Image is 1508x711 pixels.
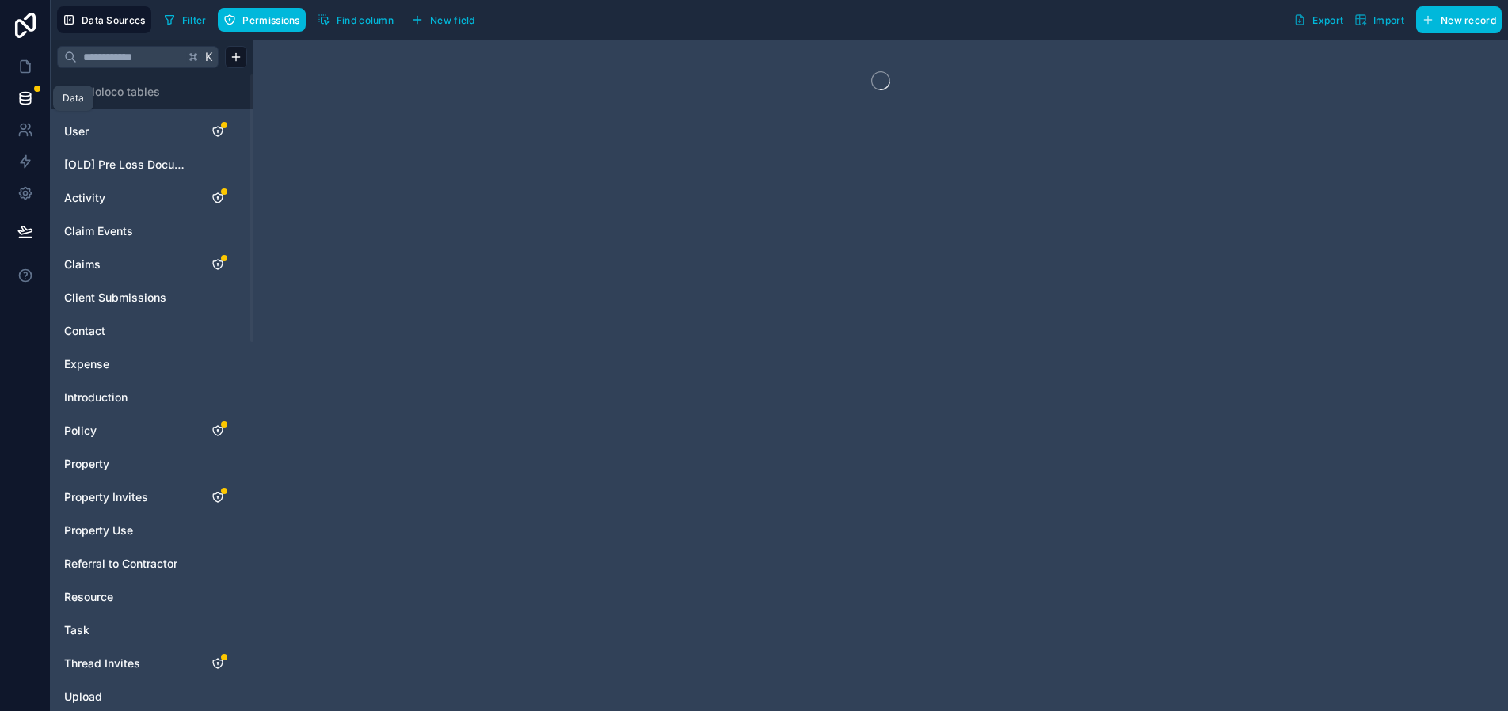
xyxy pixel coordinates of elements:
[218,8,305,32] button: Permissions
[406,8,481,32] button: New field
[57,219,247,244] div: Claim Events
[158,8,212,32] button: Filter
[64,656,140,671] span: Thread Invites
[64,223,192,239] a: Claim Events
[57,485,247,510] div: Property Invites
[64,689,192,705] a: Upload
[64,356,109,372] span: Expense
[312,8,399,32] button: Find column
[57,285,247,310] div: Client Submissions
[64,124,89,139] span: User
[430,14,475,26] span: New field
[64,556,192,572] a: Referral to Contractor
[64,257,101,272] span: Claims
[64,589,192,605] a: Resource
[64,489,148,505] span: Property Invites
[64,190,192,206] a: Activity
[57,551,247,576] div: Referral to Contractor
[64,556,177,572] span: Referral to Contractor
[218,8,311,32] a: Permissions
[204,51,215,63] span: K
[1288,6,1349,33] button: Export
[64,157,192,173] a: [OLD] Pre Loss Documentation
[57,252,247,277] div: Claims
[63,92,84,105] div: Data
[1441,14,1496,26] span: New record
[57,451,247,477] div: Property
[64,489,192,505] a: Property Invites
[64,356,192,372] a: Expense
[182,14,207,26] span: Filter
[64,423,97,439] span: Policy
[57,584,247,610] div: Resource
[64,689,102,705] span: Upload
[86,84,160,100] span: Noloco tables
[64,656,192,671] a: Thread Invites
[57,651,247,676] div: Thread Invites
[242,14,299,26] span: Permissions
[64,290,166,306] span: Client Submissions
[64,124,192,139] a: User
[64,589,113,605] span: Resource
[57,618,247,643] div: Task
[57,418,247,443] div: Policy
[64,190,105,206] span: Activity
[57,385,247,410] div: Introduction
[64,423,192,439] a: Policy
[64,622,89,638] span: Task
[57,6,151,33] button: Data Sources
[82,14,146,26] span: Data Sources
[57,684,247,709] div: Upload
[57,119,247,144] div: User
[64,290,192,306] a: Client Submissions
[64,257,192,272] a: Claims
[57,81,238,103] button: Noloco tables
[57,185,247,211] div: Activity
[1410,6,1502,33] a: New record
[64,323,192,339] a: Contact
[1349,6,1410,33] button: Import
[337,14,394,26] span: Find column
[64,390,128,405] span: Introduction
[64,622,192,638] a: Task
[1373,14,1404,26] span: Import
[64,456,109,472] span: Property
[1312,14,1343,26] span: Export
[57,352,247,377] div: Expense
[57,152,247,177] div: [OLD] Pre Loss Documentation
[64,223,133,239] span: Claim Events
[64,523,133,538] span: Property Use
[57,518,247,543] div: Property Use
[64,523,192,538] a: Property Use
[64,323,105,339] span: Contact
[64,456,192,472] a: Property
[57,318,247,344] div: Contact
[64,390,192,405] a: Introduction
[1416,6,1502,33] button: New record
